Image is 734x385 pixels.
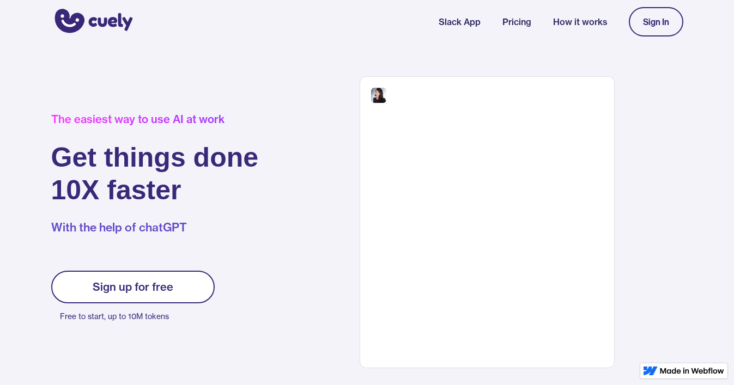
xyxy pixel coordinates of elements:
[629,7,683,36] a: Sign In
[502,15,531,28] a: Pricing
[60,309,215,324] p: Free to start, up to 10M tokens
[93,280,173,294] div: Sign up for free
[643,17,669,27] div: Sign In
[439,15,481,28] a: Slack App
[51,271,215,303] a: Sign up for free
[51,141,259,206] h1: Get things done 10X faster
[51,219,259,236] p: With the help of chatGPT
[553,15,607,28] a: How it works
[51,2,133,42] a: home
[660,368,724,374] img: Made in Webflow
[51,113,259,126] div: The easiest way to use AI at work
